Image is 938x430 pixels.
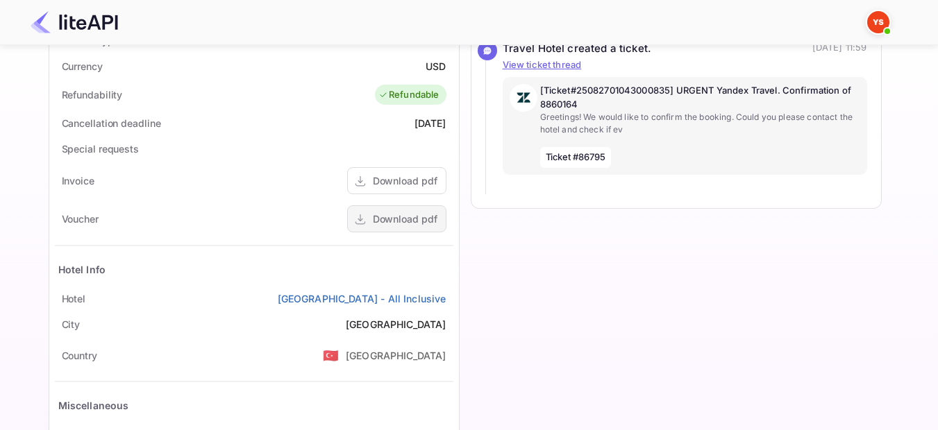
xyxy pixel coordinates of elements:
div: Refundable [378,88,439,102]
p: [DATE] 11:59 [812,41,867,57]
div: Travel Hotel created a ticket. [503,41,652,57]
div: City [62,317,81,332]
div: Currency [62,59,103,74]
div: Voucher [62,212,99,226]
div: [GEOGRAPHIC_DATA] [346,348,446,363]
p: Greetings! We would like to confirm the booking. Could you please contact the hotel and check if ev [540,111,860,136]
div: Cancellation deadline [62,116,161,130]
div: Download pdf [373,212,437,226]
div: [DATE] [414,116,446,130]
div: Refundability [62,87,123,102]
img: Yandex Support [867,11,889,33]
div: Special requests [62,141,139,156]
img: LiteAPI Logo [31,11,118,33]
div: Download pdf [373,173,437,188]
span: United States [323,343,339,368]
div: Invoice [62,173,94,188]
img: AwvSTEc2VUhQAAAAAElFTkSuQmCC [510,84,537,112]
div: Hotel [62,291,86,306]
div: Hotel Info [58,262,106,277]
span: Ticket #86795 [540,147,612,168]
p: [Ticket#25082701043000835] URGENT Yandex Travel. Confirmation of 8860164 [540,84,860,111]
div: [GEOGRAPHIC_DATA] [346,317,446,332]
div: USD [426,59,446,74]
div: Miscellaneous [58,398,129,413]
a: [GEOGRAPHIC_DATA] - All Inclusive [278,291,446,306]
div: Country [62,348,97,363]
p: View ticket thread [503,58,867,72]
